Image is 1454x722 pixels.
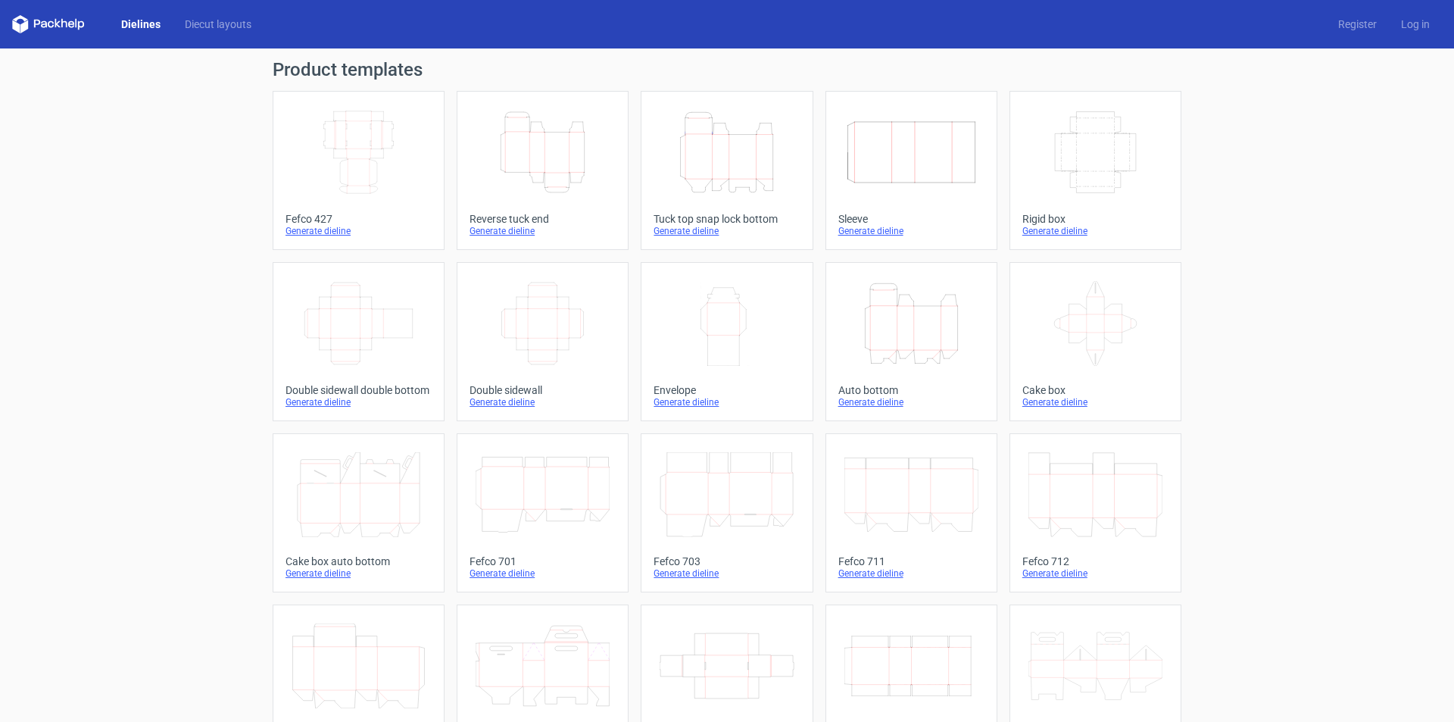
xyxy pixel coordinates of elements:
div: Fefco 427 [285,213,432,225]
div: Generate dieline [838,225,984,237]
a: Tuck top snap lock bottomGenerate dieline [641,91,813,250]
div: Fefco 711 [838,555,984,567]
div: Fefco 712 [1022,555,1169,567]
a: Double sidewallGenerate dieline [457,262,629,421]
a: Register [1326,17,1389,32]
div: Generate dieline [1022,225,1169,237]
div: Reverse tuck end [470,213,616,225]
a: Fefco 701Generate dieline [457,433,629,592]
div: Double sidewall [470,384,616,396]
div: Sleeve [838,213,984,225]
a: Dielines [109,17,173,32]
div: Cake box [1022,384,1169,396]
div: Generate dieline [285,225,432,237]
div: Generate dieline [285,396,432,408]
div: Fefco 701 [470,555,616,567]
h1: Product templates [273,61,1181,79]
div: Generate dieline [470,567,616,580]
div: Rigid box [1022,213,1169,225]
div: Cake box auto bottom [285,555,432,567]
a: Fefco 703Generate dieline [641,433,813,592]
a: Cake box auto bottomGenerate dieline [273,433,445,592]
div: Envelope [654,384,800,396]
div: Generate dieline [1022,567,1169,580]
a: Cake boxGenerate dieline [1009,262,1181,421]
div: Tuck top snap lock bottom [654,213,800,225]
a: Auto bottomGenerate dieline [825,262,997,421]
div: Generate dieline [654,396,800,408]
a: Fefco 712Generate dieline [1009,433,1181,592]
div: Auto bottom [838,384,984,396]
a: Reverse tuck endGenerate dieline [457,91,629,250]
a: Fefco 427Generate dieline [273,91,445,250]
div: Generate dieline [285,567,432,580]
a: SleeveGenerate dieline [825,91,997,250]
a: Log in [1389,17,1442,32]
a: Rigid boxGenerate dieline [1009,91,1181,250]
div: Generate dieline [838,396,984,408]
a: Double sidewall double bottomGenerate dieline [273,262,445,421]
a: Fefco 711Generate dieline [825,433,997,592]
div: Generate dieline [654,567,800,580]
a: Diecut layouts [173,17,264,32]
div: Fefco 703 [654,555,800,567]
div: Generate dieline [1022,396,1169,408]
div: Generate dieline [470,225,616,237]
div: Generate dieline [654,225,800,237]
div: Generate dieline [470,396,616,408]
a: EnvelopeGenerate dieline [641,262,813,421]
div: Generate dieline [838,567,984,580]
div: Double sidewall double bottom [285,384,432,396]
